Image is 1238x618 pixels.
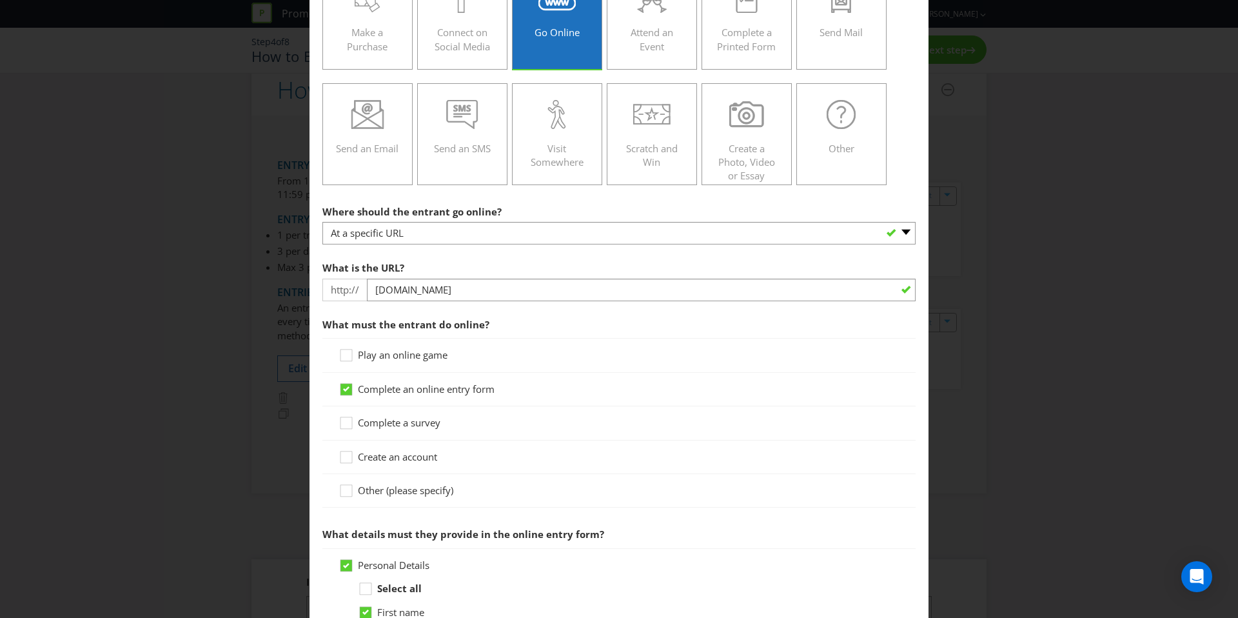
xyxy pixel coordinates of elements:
[717,26,776,52] span: Complete a Printed Form
[531,142,584,168] span: Visit Somewhere
[718,142,775,183] span: Create a Photo, Video or Essay
[535,26,580,39] span: Go Online
[358,416,440,429] span: Complete a survey
[829,142,854,155] span: Other
[358,383,495,395] span: Complete an online entry form
[377,582,422,595] strong: Select all
[626,142,678,168] span: Scratch and Win
[322,261,404,274] span: What is the URL?
[347,26,388,52] span: Make a Purchase
[322,279,367,301] span: http://
[820,26,863,39] span: Send Mail
[336,142,398,155] span: Send an Email
[322,528,604,541] span: What details must they provide in the online entry form?
[435,26,490,52] span: Connect on Social Media
[434,142,491,155] span: Send an SMS
[1181,561,1212,592] div: Open Intercom Messenger
[358,559,429,572] span: Personal Details
[322,205,502,218] span: Where should the entrant go online?
[358,348,447,361] span: Play an online game
[631,26,673,52] span: Attend an Event
[358,484,453,497] span: Other (please specify)
[358,450,437,463] span: Create an account
[322,318,489,331] span: What must the entrant do online?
